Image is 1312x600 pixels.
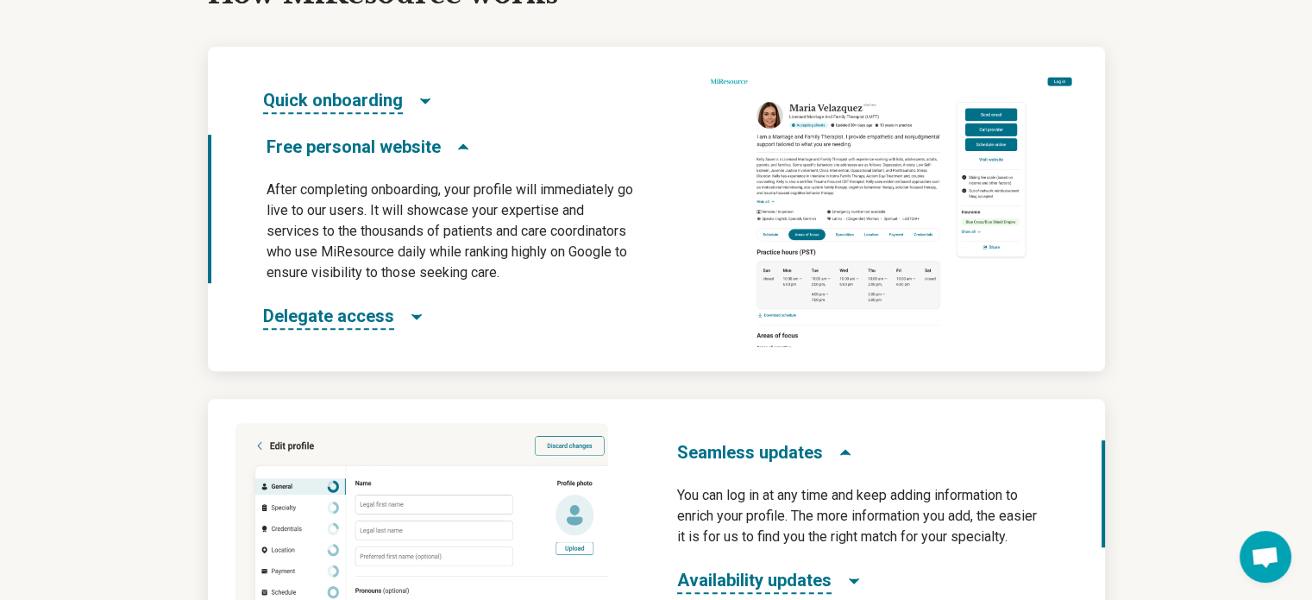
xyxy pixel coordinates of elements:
span: Availability updates [677,568,832,594]
span: Seamless updates [677,440,823,464]
span: Free personal website [267,135,441,159]
span: Delegate access [263,304,394,330]
button: Availability updates [677,568,863,594]
button: Quick onboarding [263,88,434,114]
button: Free personal website [267,135,472,159]
span: Quick onboarding [263,88,403,114]
p: You can log in at any time and keep adding information to enrich your profile. The more informati... [677,485,1046,547]
button: Seamless updates [677,440,854,464]
p: After completing onboarding, your profile will immediately go live to our users. It will showcase... [267,180,636,283]
button: Delegate access [263,304,425,330]
div: Open chat [1240,531,1291,583]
